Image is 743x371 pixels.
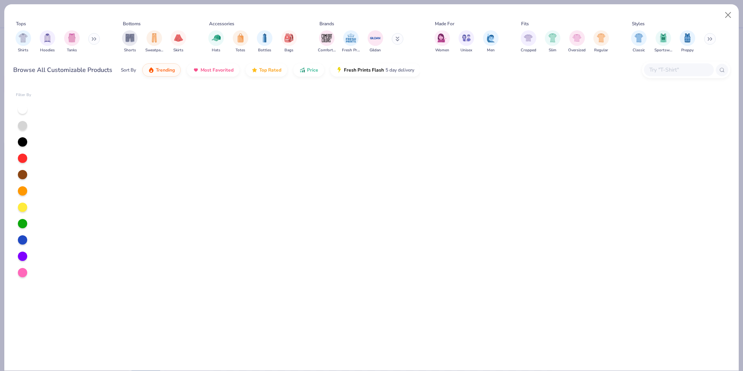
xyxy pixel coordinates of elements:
[368,30,383,53] button: filter button
[568,30,586,53] button: filter button
[659,33,668,42] img: Sportswear Image
[521,30,536,53] button: filter button
[209,20,234,27] div: Accessories
[67,47,77,53] span: Tanks
[16,30,31,53] button: filter button
[318,30,336,53] div: filter for Comfort Colors
[40,47,55,53] span: Hoodies
[122,30,138,53] button: filter button
[187,63,239,77] button: Most Favorited
[572,33,581,42] img: Oversized Image
[649,65,708,74] input: Try "T-Shirt"
[594,47,608,53] span: Regular
[462,33,471,42] img: Unisex Image
[281,30,297,53] div: filter for Bags
[342,30,360,53] div: filter for Fresh Prints
[193,67,199,73] img: most_fav.gif
[368,30,383,53] div: filter for Gildan
[521,47,536,53] span: Cropped
[633,47,645,53] span: Classic
[342,47,360,53] span: Fresh Prints
[293,63,324,77] button: Price
[549,47,556,53] span: Slim
[145,30,163,53] div: filter for Sweatpants
[171,30,186,53] button: filter button
[460,47,472,53] span: Unisex
[487,47,495,53] span: Men
[145,47,163,53] span: Sweatpants
[64,30,80,53] button: filter button
[208,30,224,53] div: filter for Hats
[260,33,269,42] img: Bottles Image
[435,20,454,27] div: Made For
[521,20,529,27] div: Fits
[548,33,557,42] img: Slim Image
[434,30,450,53] button: filter button
[435,47,449,53] span: Women
[171,30,186,53] div: filter for Skirts
[654,30,672,53] button: filter button
[593,30,609,53] button: filter button
[123,20,141,27] div: Bottoms
[233,30,248,53] div: filter for Totes
[319,20,334,27] div: Brands
[336,67,342,73] img: flash.gif
[235,47,245,53] span: Totes
[545,30,560,53] button: filter button
[483,30,499,53] button: filter button
[370,47,381,53] span: Gildan
[385,66,414,75] span: 5 day delivery
[236,33,245,42] img: Totes Image
[487,33,495,42] img: Men Image
[16,92,31,98] div: Filter By
[246,63,287,77] button: Top Rated
[201,67,234,73] span: Most Favorited
[40,30,55,53] div: filter for Hoodies
[148,67,154,73] img: trending.gif
[597,33,606,42] img: Regular Image
[318,47,336,53] span: Comfort Colors
[568,47,586,53] span: Oversized
[212,47,220,53] span: Hats
[631,30,647,53] button: filter button
[483,30,499,53] div: filter for Men
[259,67,281,73] span: Top Rated
[521,30,536,53] div: filter for Cropped
[545,30,560,53] div: filter for Slim
[632,20,645,27] div: Styles
[370,32,381,44] img: Gildan Image
[40,30,55,53] button: filter button
[126,33,134,42] img: Shorts Image
[307,67,318,73] span: Price
[635,33,644,42] img: Classic Image
[593,30,609,53] div: filter for Regular
[258,47,271,53] span: Bottles
[344,67,384,73] span: Fresh Prints Flash
[330,63,420,77] button: Fresh Prints Flash5 day delivery
[142,63,181,77] button: Trending
[654,47,672,53] span: Sportswear
[145,30,163,53] button: filter button
[212,33,221,42] img: Hats Image
[173,47,183,53] span: Skirts
[680,30,695,53] div: filter for Preppy
[16,20,26,27] div: Tops
[43,33,52,42] img: Hoodies Image
[631,30,647,53] div: filter for Classic
[174,33,183,42] img: Skirts Image
[342,30,360,53] button: filter button
[124,47,136,53] span: Shorts
[150,33,159,42] img: Sweatpants Image
[284,47,293,53] span: Bags
[438,33,446,42] img: Women Image
[721,8,736,23] button: Close
[318,30,336,53] button: filter button
[284,33,293,42] img: Bags Image
[434,30,450,53] div: filter for Women
[257,30,272,53] div: filter for Bottles
[19,33,28,42] img: Shirts Image
[18,47,28,53] span: Shirts
[524,33,533,42] img: Cropped Image
[281,30,297,53] button: filter button
[64,30,80,53] div: filter for Tanks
